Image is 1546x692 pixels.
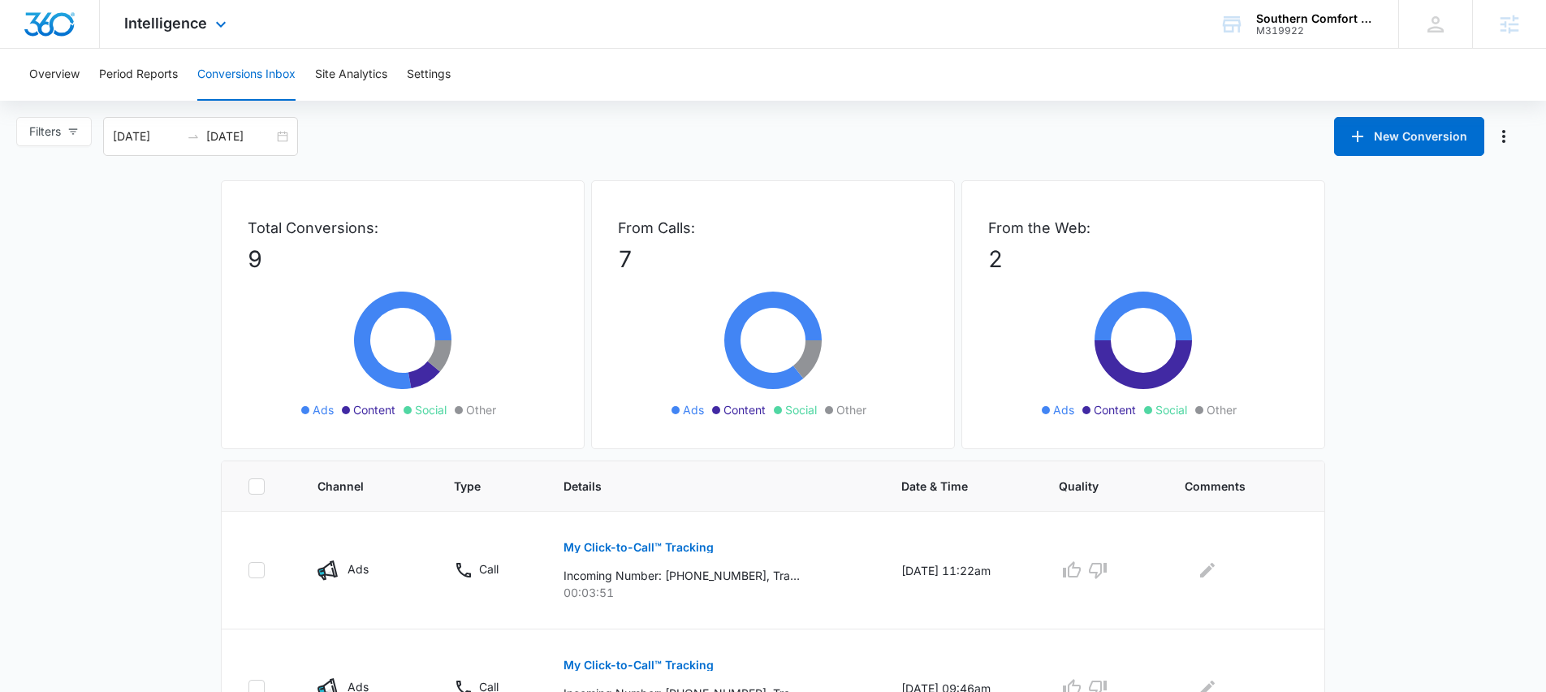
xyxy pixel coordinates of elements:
img: website_grey.svg [26,42,39,55]
img: tab_keywords_by_traffic_grey.svg [162,94,175,107]
span: Details [564,478,838,495]
p: Ads [348,560,369,577]
p: 9 [248,242,558,276]
span: Social [415,401,447,418]
span: Ads [1053,401,1074,418]
span: Content [353,401,395,418]
input: End date [206,128,274,145]
button: Period Reports [99,49,178,101]
span: Date & Time [901,478,997,495]
p: Total Conversions: [248,217,558,239]
p: From the Web: [988,217,1298,239]
button: Overview [29,49,80,101]
button: My Click-to-Call™ Tracking [564,646,714,685]
p: 00:03:51 [564,584,862,601]
p: My Click-to-Call™ Tracking [564,542,714,553]
button: Site Analytics [315,49,387,101]
div: Domain: [DOMAIN_NAME] [42,42,179,55]
p: 7 [618,242,928,276]
p: My Click-to-Call™ Tracking [564,660,714,671]
p: From Calls: [618,217,928,239]
span: Quality [1059,478,1121,495]
span: Other [466,401,496,418]
button: Manage Numbers [1491,123,1517,149]
span: swap-right [187,130,200,143]
span: Ads [313,401,334,418]
span: Content [723,401,766,418]
span: Type [454,478,501,495]
span: Social [785,401,817,418]
span: Ads [683,401,704,418]
button: My Click-to-Call™ Tracking [564,528,714,567]
p: Incoming Number: [PHONE_NUMBER], Tracking Number: [PHONE_NUMBER], Ring To: [PHONE_NUMBER], Caller... [564,567,800,584]
span: Intelligence [124,15,207,32]
div: Domain Overview [62,96,145,106]
p: 2 [988,242,1298,276]
span: Other [1207,401,1237,418]
span: to [187,130,200,143]
span: Content [1094,401,1136,418]
button: Filters [16,117,92,146]
button: Settings [407,49,451,101]
span: Filters [29,123,61,141]
button: Conversions Inbox [197,49,296,101]
img: logo_orange.svg [26,26,39,39]
span: Comments [1185,478,1275,495]
img: tab_domain_overview_orange.svg [44,94,57,107]
td: [DATE] 11:22am [882,512,1040,629]
div: Keywords by Traffic [179,96,274,106]
button: New Conversion [1334,117,1484,156]
div: v 4.0.24 [45,26,80,39]
button: Edit Comments [1194,557,1220,583]
div: account name [1256,12,1375,25]
span: Channel [317,478,391,495]
input: Start date [113,128,180,145]
span: Social [1155,401,1187,418]
p: Call [479,560,499,577]
span: Other [836,401,866,418]
div: account id [1256,25,1375,37]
